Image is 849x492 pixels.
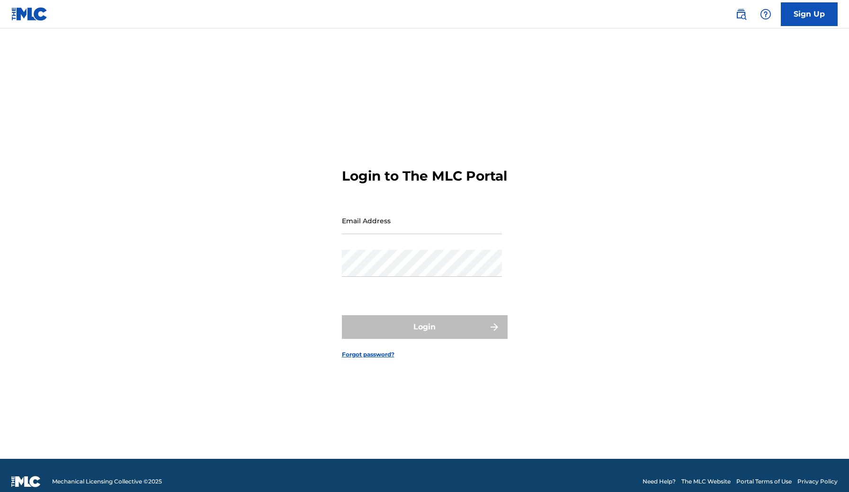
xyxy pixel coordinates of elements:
[735,9,747,20] img: search
[11,476,41,487] img: logo
[681,477,731,486] a: The MLC Website
[342,168,507,184] h3: Login to The MLC Portal
[11,7,48,21] img: MLC Logo
[781,2,838,26] a: Sign Up
[732,5,751,24] a: Public Search
[643,477,676,486] a: Need Help?
[760,9,771,20] img: help
[736,477,792,486] a: Portal Terms of Use
[756,5,775,24] div: Help
[342,350,394,359] a: Forgot password?
[797,477,838,486] a: Privacy Policy
[52,477,162,486] span: Mechanical Licensing Collective © 2025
